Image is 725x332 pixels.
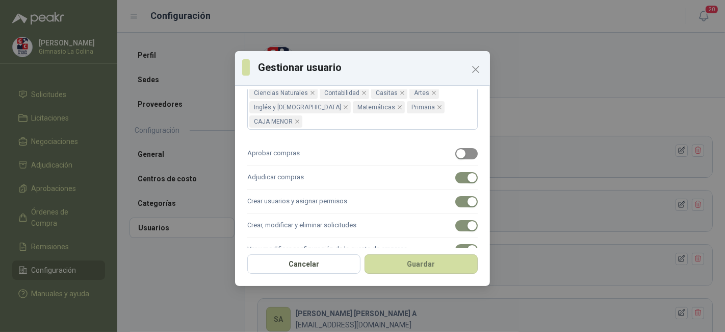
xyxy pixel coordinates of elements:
span: Primaria [407,101,445,113]
button: Cancelar [247,254,360,274]
span: Contabilidad [324,87,359,99]
button: Adjudicar compras [455,172,478,183]
label: Ver y modificar configuración de la cuenta de empresa [247,238,478,262]
button: Close [468,61,484,78]
button: Crear usuarios y asignar permisos [455,196,478,207]
span: close [397,105,402,110]
span: Casitas [371,87,407,99]
button: Ver y modificar configuración de la cuenta de empresa [455,244,478,255]
label: Crear, modificar y eliminar solicitudes [247,214,478,238]
span: close [343,105,348,110]
span: Ciencias Naturales [249,87,318,99]
span: close [431,90,436,96]
span: Contabilidad [320,87,369,99]
h3: Gestionar usuario [258,60,483,75]
span: Artes [409,87,439,99]
button: Crear, modificar y eliminar solicitudes [455,220,478,231]
span: Inglés y [DEMOGRAPHIC_DATA] [254,102,341,113]
label: Adjudicar compras [247,166,478,190]
span: Matemáticas [353,101,405,113]
span: close [361,90,367,96]
span: close [400,90,405,96]
span: CAJA MENOR [249,115,302,128]
span: CAJA MENOR [254,116,293,127]
span: Matemáticas [357,102,395,113]
button: Aprobar compras [455,148,478,159]
span: close [295,119,300,124]
span: Casitas [376,87,398,99]
span: Artes [414,87,429,99]
span: close [310,90,315,96]
label: Aprobar compras [247,142,478,166]
button: Guardar [365,254,478,274]
label: Crear usuarios y asignar permisos [247,190,478,214]
span: Inglés y Francés [249,101,351,113]
span: close [437,105,442,110]
span: Ciencias Naturales [254,87,308,99]
span: Primaria [411,102,435,113]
